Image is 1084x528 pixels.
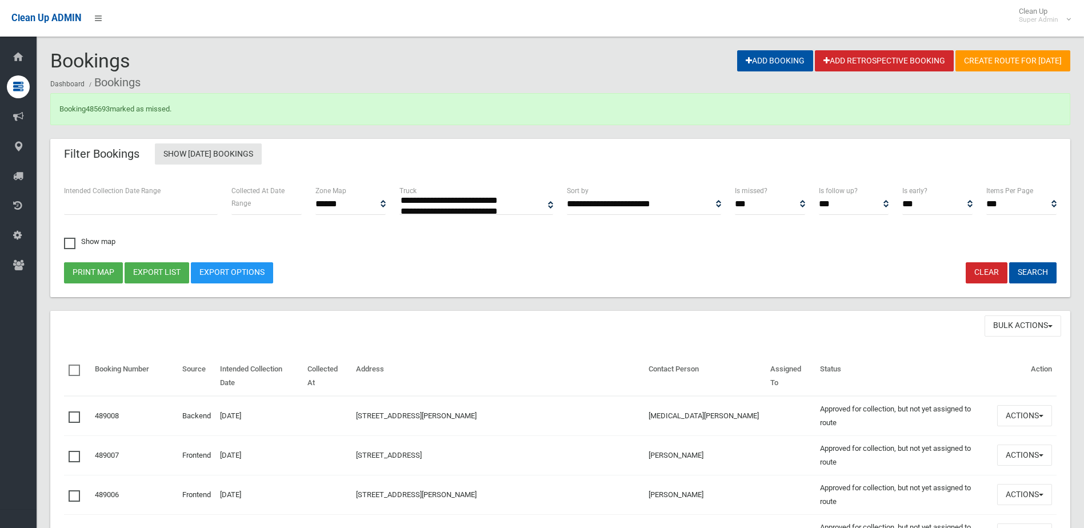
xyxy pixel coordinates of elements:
td: Approved for collection, but not yet assigned to route [815,435,993,475]
th: Source [178,357,215,396]
a: 489008 [95,411,119,420]
button: Actions [997,445,1052,466]
a: Dashboard [50,80,85,88]
a: Add Booking [737,50,813,71]
button: Export list [125,262,189,283]
a: Create route for [DATE] [955,50,1070,71]
a: [STREET_ADDRESS] [356,451,422,459]
td: Approved for collection, but not yet assigned to route [815,396,993,436]
th: Action [993,357,1057,396]
a: 489007 [95,451,119,459]
header: Filter Bookings [50,143,153,165]
button: Bulk Actions [985,315,1061,337]
button: Print map [64,262,123,283]
small: Super Admin [1019,15,1058,24]
li: Bookings [86,72,141,93]
span: Clean Up ADMIN [11,13,81,23]
button: Search [1009,262,1057,283]
th: Status [815,357,993,396]
a: Add Retrospective Booking [815,50,954,71]
th: Contact Person [644,357,765,396]
th: Intended Collection Date [215,357,303,396]
th: Collected At [303,357,351,396]
a: [STREET_ADDRESS][PERSON_NAME] [356,411,477,420]
span: Bookings [50,49,130,72]
td: [PERSON_NAME] [644,475,765,514]
td: [DATE] [215,475,303,514]
td: Approved for collection, but not yet assigned to route [815,475,993,514]
td: Frontend [178,435,215,475]
a: Show [DATE] Bookings [155,143,262,165]
a: Export Options [191,262,273,283]
td: [DATE] [215,396,303,436]
td: Frontend [178,475,215,514]
button: Actions [997,484,1052,505]
th: Booking Number [90,357,178,396]
a: 489006 [95,490,119,499]
a: 485693 [86,105,110,113]
td: [MEDICAL_DATA][PERSON_NAME] [644,396,765,436]
a: [STREET_ADDRESS][PERSON_NAME] [356,490,477,499]
a: Clear [966,262,1007,283]
td: Backend [178,396,215,436]
th: Address [351,357,644,396]
span: Show map [64,238,115,245]
button: Actions [997,405,1052,426]
th: Assigned To [766,357,815,396]
div: Booking marked as missed. [50,93,1070,125]
td: [PERSON_NAME] [644,435,765,475]
span: Clean Up [1013,7,1070,24]
td: [DATE] [215,435,303,475]
label: Truck [399,185,417,197]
